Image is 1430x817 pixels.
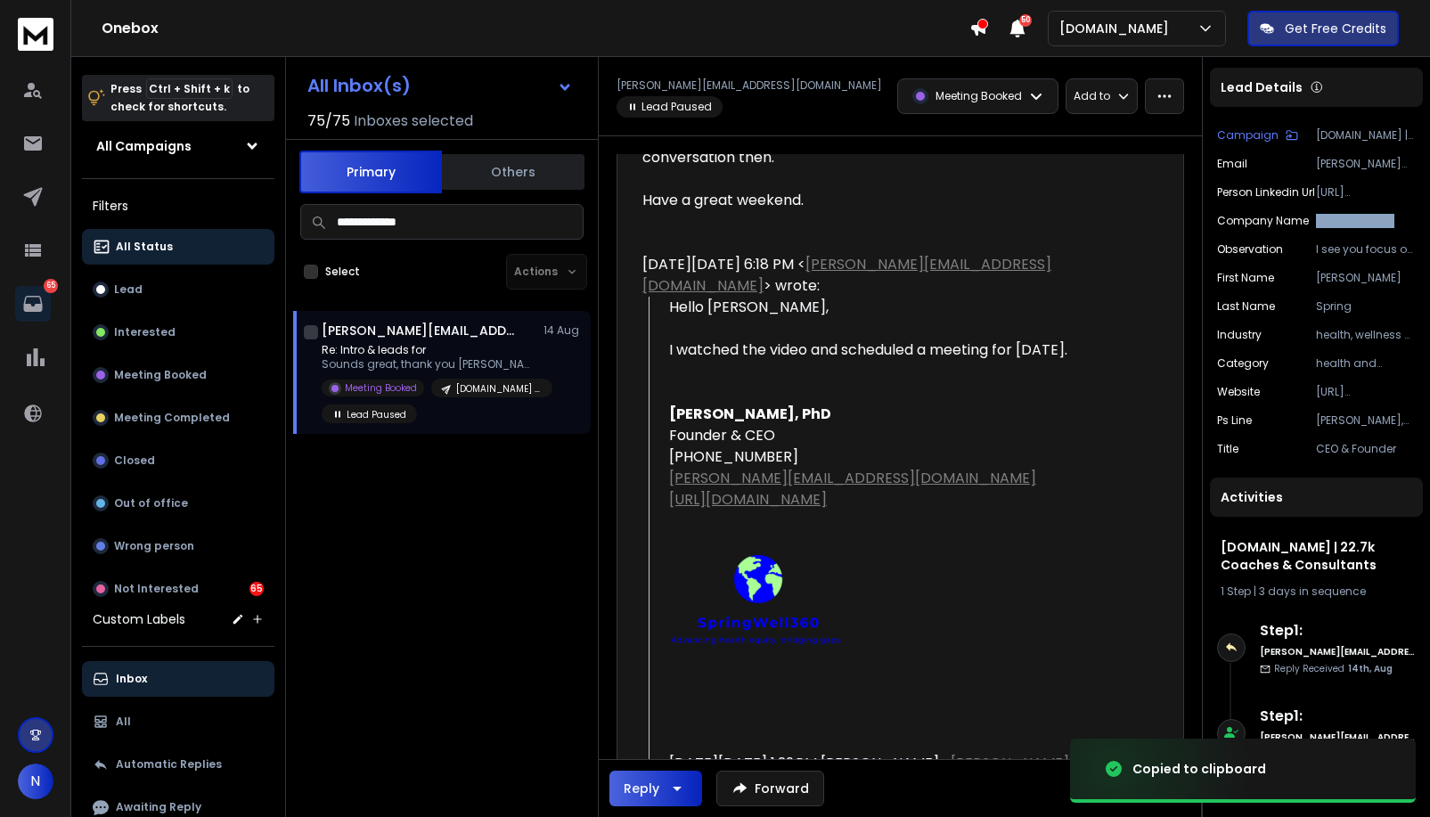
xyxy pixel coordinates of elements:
[1210,478,1423,517] div: Activities
[1217,385,1260,399] p: Website
[116,800,201,814] p: Awaiting Reply
[322,357,535,372] p: Sounds great, thank you [PERSON_NAME]!
[1217,271,1274,285] p: First Name
[1217,157,1247,171] p: Email
[1132,760,1266,778] div: Copied to clipboard
[18,764,53,799] button: N
[669,753,1144,796] div: [DATE][DATE] 1:29 PM [PERSON_NAME] < > wrote:
[249,582,264,596] div: 65
[1348,662,1393,675] span: 14th, Aug
[307,110,350,132] span: 75 / 75
[114,368,207,382] p: Meeting Booked
[669,425,1144,446] div: Founder & CEO
[1316,242,1416,257] p: I see you focus on health equity and include all groups in wellness research
[18,18,53,51] img: logo
[299,151,442,193] button: Primary
[1316,157,1416,171] p: [PERSON_NAME][EMAIL_ADDRESS][DOMAIN_NAME]
[116,757,222,772] p: Automatic Replies
[82,704,274,739] button: All
[1247,11,1399,46] button: Get Free Credits
[116,240,173,254] p: All Status
[1260,620,1416,641] h6: Step 1 :
[1316,271,1416,285] p: [PERSON_NAME]
[114,411,230,425] p: Meeting Completed
[617,96,723,118] span: Lead Paused
[609,771,702,806] button: Reply
[456,382,542,396] p: [DOMAIN_NAME] | 22.7k Coaches & Consultants
[82,661,274,697] button: Inbox
[669,489,827,510] a: [URL][DOMAIN_NAME]
[82,400,274,436] button: Meeting Completed
[1221,584,1251,599] span: 1 Step
[82,747,274,782] button: Automatic Replies
[1316,385,1416,399] p: [URL][DOMAIN_NAME]
[114,539,194,553] p: Wrong person
[1217,299,1275,314] p: Last Name
[1217,242,1283,257] p: Observation
[322,322,518,339] h1: [PERSON_NAME][EMAIL_ADDRESS][DOMAIN_NAME]
[116,715,131,729] p: All
[1316,442,1416,456] p: CEO & Founder
[93,610,185,628] h3: Custom Labels
[15,286,51,322] a: 65
[1217,328,1262,342] p: Industry
[1221,584,1412,599] div: |
[82,128,274,164] button: All Campaigns
[325,265,360,279] label: Select
[1221,78,1303,96] p: Lead Details
[1316,128,1416,143] p: [DOMAIN_NAME] | 22.7k Coaches & Consultants
[82,443,274,478] button: Closed
[442,152,584,192] button: Others
[1074,89,1110,103] p: Add to
[1260,706,1416,727] h6: Step 1 :
[44,279,58,293] p: 65
[642,254,1051,296] a: [PERSON_NAME][EMAIL_ADDRESS][DOMAIN_NAME]
[669,339,1144,361] div: I watched the video and scheduled a meeting for [DATE].
[1217,413,1252,428] p: Ps Line
[1217,356,1269,371] p: Category
[1316,214,1416,228] p: SpringWell360
[669,297,1144,318] div: Hello [PERSON_NAME],
[642,190,1144,211] div: Have a great weekend.
[1316,413,1416,428] p: [PERSON_NAME], would you be the best person to speak to about this or would it make more sense to...
[716,771,824,806] button: Forward
[116,672,147,686] p: Inbox
[293,68,587,103] button: All Inbox(s)
[114,496,188,511] p: Out of office
[543,323,584,338] p: 14 Aug
[1221,538,1412,574] h1: [DOMAIN_NAME] | 22.7k Coaches & Consultants
[1316,185,1416,200] p: [URL][DOMAIN_NAME]
[1217,185,1315,200] p: Person Linkedin Url
[82,571,274,607] button: Not Interested65
[96,137,192,155] h1: All Campaigns
[1316,299,1416,314] p: Spring
[669,446,1144,468] div: [PHONE_NUMBER]
[82,357,274,393] button: Meeting Booked
[1260,645,1416,658] h6: [PERSON_NAME][EMAIL_ADDRESS][DOMAIN_NAME]
[669,511,847,689] img: AIorK4zLosihulK-5kkBiI2CibCogQKshK2GSFLWnoeYQzBa6F6pnQ_JHQ1uJKVx3vBDZocVZREIl8U
[1316,356,1416,371] p: health and wellness services
[82,315,274,350] button: Interested
[354,110,473,132] h3: Inboxes selected
[82,229,274,265] button: All Status
[1217,214,1309,228] p: Company Name
[146,78,233,99] span: Ctrl + Shift + k
[114,282,143,297] p: Lead
[1316,328,1416,342] p: health, wellness & fitness
[1285,20,1386,37] p: Get Free Credits
[114,453,155,468] p: Closed
[82,486,274,521] button: Out of office
[82,272,274,307] button: Lead
[102,18,969,39] h1: Onebox
[1259,584,1366,599] span: 3 days in sequence
[82,528,274,564] button: Wrong person
[642,254,1144,297] div: [DATE][DATE] 6:18 PM < > wrote:
[1019,14,1032,27] span: 50
[347,408,406,421] p: Lead Paused
[110,80,249,116] p: Press to check for shortcuts.
[669,404,831,424] b: [PERSON_NAME], PhD
[617,78,882,93] p: [PERSON_NAME][EMAIL_ADDRESS][DOMAIN_NAME]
